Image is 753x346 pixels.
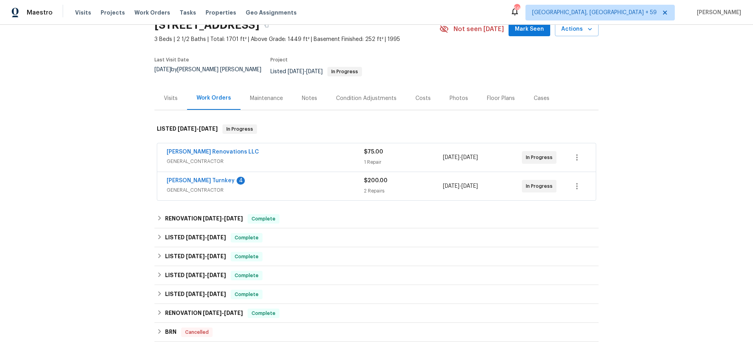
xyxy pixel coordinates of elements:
span: [DATE] [203,310,222,316]
div: RENOVATION [DATE]-[DATE]Complete [154,304,599,323]
span: [DATE] [461,155,478,160]
span: [DATE] [306,69,323,74]
h6: LISTED [165,290,226,299]
span: In Progress [526,154,556,161]
span: - [186,253,226,259]
span: Listed [270,69,362,74]
span: Geo Assignments [246,9,297,17]
a: [PERSON_NAME] Turnkey [167,178,235,183]
span: - [443,154,478,161]
h6: LISTED [165,271,226,280]
span: [DATE] [186,235,205,240]
span: Mark Seen [515,24,544,34]
div: Cases [534,94,549,102]
div: LISTED [DATE]-[DATE]Complete [154,247,599,266]
div: Condition Adjustments [336,94,397,102]
span: Complete [248,215,279,223]
span: - [186,291,226,297]
div: Visits [164,94,178,102]
span: [DATE] [199,126,218,131]
button: Actions [555,22,599,37]
span: [DATE] [443,155,459,160]
span: - [186,272,226,278]
div: BRN Cancelled [154,323,599,342]
h6: RENOVATION [165,309,243,318]
span: Visits [75,9,91,17]
span: [DATE] [224,216,243,221]
span: [DATE] [443,183,459,189]
div: 1 Repair [364,158,443,166]
span: - [186,235,226,240]
span: Cancelled [182,328,212,336]
div: Floor Plans [487,94,515,102]
h6: RENOVATION [165,214,243,224]
span: Complete [231,272,262,279]
span: Project [270,57,288,62]
button: Mark Seen [509,22,550,37]
span: Actions [561,24,592,34]
span: [DATE] [186,291,205,297]
div: Maintenance [250,94,283,102]
span: Not seen [DATE] [454,25,504,33]
span: 3 Beds | 2 1/2 Baths | Total: 1701 ft² | Above Grade: 1449 ft² | Basement Finished: 252 ft² | 1995 [154,35,439,43]
span: Tasks [180,10,196,15]
h6: BRN [165,327,176,337]
span: [DATE] [207,291,226,297]
span: Work Orders [134,9,170,17]
button: Copy Address [259,18,274,32]
div: 590 [514,5,520,13]
span: [DATE] [288,69,304,74]
span: $200.00 [364,178,388,183]
div: Photos [450,94,468,102]
span: Complete [248,309,279,317]
div: Work Orders [197,94,231,102]
span: In Progress [223,125,256,133]
div: 2 Repairs [364,187,443,195]
span: Complete [231,290,262,298]
span: Projects [101,9,125,17]
span: [DATE] [207,253,226,259]
span: - [443,182,478,190]
span: $75.00 [364,149,383,155]
span: [PERSON_NAME] [694,9,741,17]
span: [DATE] [186,272,205,278]
div: 4 [237,177,245,185]
span: Properties [206,9,236,17]
div: LISTED [DATE]-[DATE]Complete [154,266,599,285]
span: [DATE] [207,272,226,278]
span: [DATE] [461,183,478,189]
h2: [STREET_ADDRESS] [154,21,259,29]
span: GENERAL_CONTRACTOR [167,186,364,194]
span: Last Visit Date [154,57,189,62]
div: by [PERSON_NAME] [PERSON_NAME] [154,67,270,82]
span: [DATE] [186,253,205,259]
span: [DATE] [178,126,197,131]
div: RENOVATION [DATE]-[DATE]Complete [154,209,599,228]
span: [DATE] [207,235,226,240]
a: [PERSON_NAME] Renovations LLC [167,149,259,155]
span: - [178,126,218,131]
span: - [203,216,243,221]
span: - [203,310,243,316]
span: - [288,69,323,74]
span: In Progress [526,182,556,190]
span: [DATE] [154,67,171,72]
div: LISTED [DATE]-[DATE]Complete [154,228,599,247]
span: [DATE] [224,310,243,316]
div: LISTED [DATE]-[DATE]Complete [154,285,599,304]
span: In Progress [328,69,361,74]
div: Costs [415,94,431,102]
span: Maestro [27,9,53,17]
span: [DATE] [203,216,222,221]
span: Complete [231,234,262,242]
h6: LISTED [165,252,226,261]
div: Notes [302,94,317,102]
div: LISTED [DATE]-[DATE]In Progress [154,117,599,142]
span: GENERAL_CONTRACTOR [167,157,364,165]
h6: LISTED [165,233,226,242]
span: Complete [231,253,262,261]
h6: LISTED [157,124,218,134]
span: [GEOGRAPHIC_DATA], [GEOGRAPHIC_DATA] + 59 [532,9,657,17]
